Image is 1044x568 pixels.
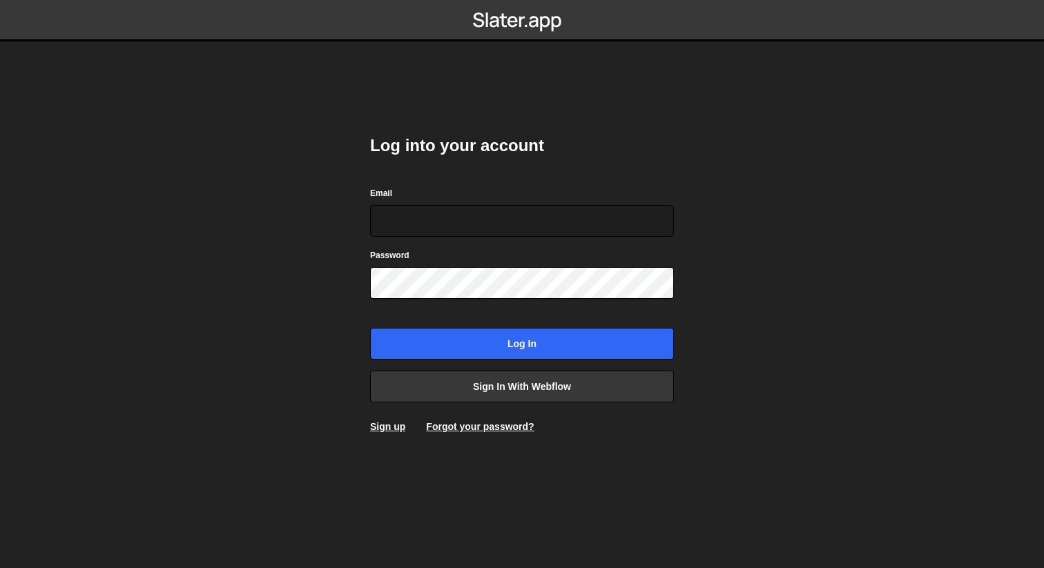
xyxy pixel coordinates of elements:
h2: Log into your account [370,135,674,157]
a: Sign in with Webflow [370,371,674,402]
input: Log in [370,328,674,360]
a: Forgot your password? [426,421,534,432]
a: Sign up [370,421,405,432]
label: Password [370,248,409,262]
label: Email [370,186,392,200]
